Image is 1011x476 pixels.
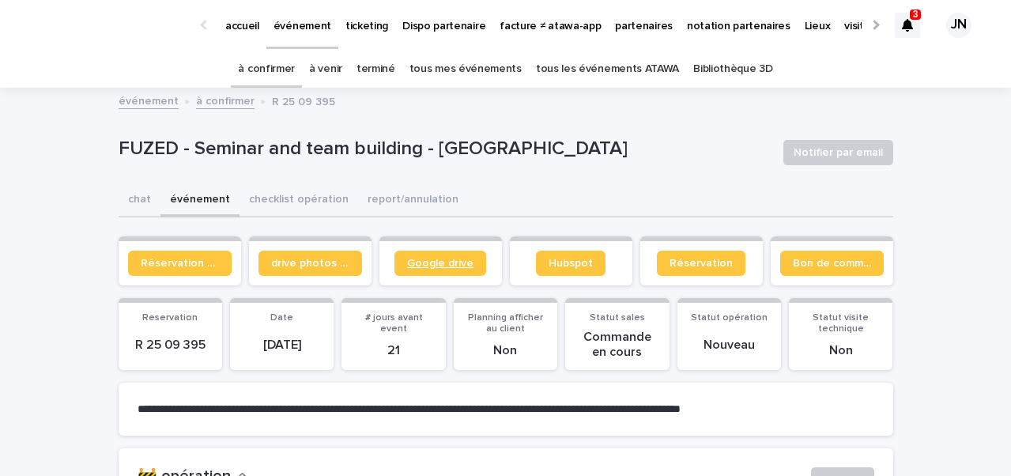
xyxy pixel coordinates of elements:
p: R 25 09 395 [272,92,335,109]
span: Bon de commande [793,258,871,269]
button: chat [119,184,160,217]
p: 3 [913,9,919,20]
p: Nouveau [687,338,771,353]
p: [DATE] [240,338,324,353]
a: Réservation [657,251,745,276]
div: JN [946,13,971,38]
p: R 25 09 395 [128,338,213,353]
span: Réservation client [141,258,219,269]
p: 21 [351,343,436,358]
a: à venir [309,51,342,88]
a: terminé [356,51,395,88]
p: Non [463,343,548,358]
div: 3 [895,13,920,38]
p: FUZED - Seminar and team building - [GEOGRAPHIC_DATA] [119,138,771,161]
span: Planning afficher au client [468,313,543,334]
button: checklist opération [240,184,358,217]
a: Bibliothèque 3D [693,51,772,88]
span: Notifier par email [794,145,883,161]
span: Google drive [407,258,473,269]
span: Statut sales [590,313,645,323]
span: Reservation [142,313,198,323]
a: Google drive [394,251,486,276]
a: à confirmer [196,91,255,109]
span: Statut visite technique [813,313,869,334]
span: drive photos coordinateur [271,258,349,269]
p: Commande en cours [575,330,659,360]
a: Réservation client [128,251,232,276]
p: Non [798,343,883,358]
a: à confirmer [238,51,295,88]
img: Ls34BcGeRexTGTNfXpUC [32,9,185,41]
a: drive photos coordinateur [258,251,362,276]
a: événement [119,91,179,109]
a: Hubspot [536,251,605,276]
button: événement [160,184,240,217]
a: Bon de commande [780,251,884,276]
span: Statut opération [691,313,768,323]
span: Hubspot [549,258,593,269]
a: tous les événements ATAWA [536,51,679,88]
a: tous mes événements [409,51,522,88]
span: Réservation [670,258,733,269]
button: report/annulation [358,184,468,217]
button: Notifier par email [783,140,893,165]
span: # jours avant event [365,313,423,334]
span: Date [270,313,293,323]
